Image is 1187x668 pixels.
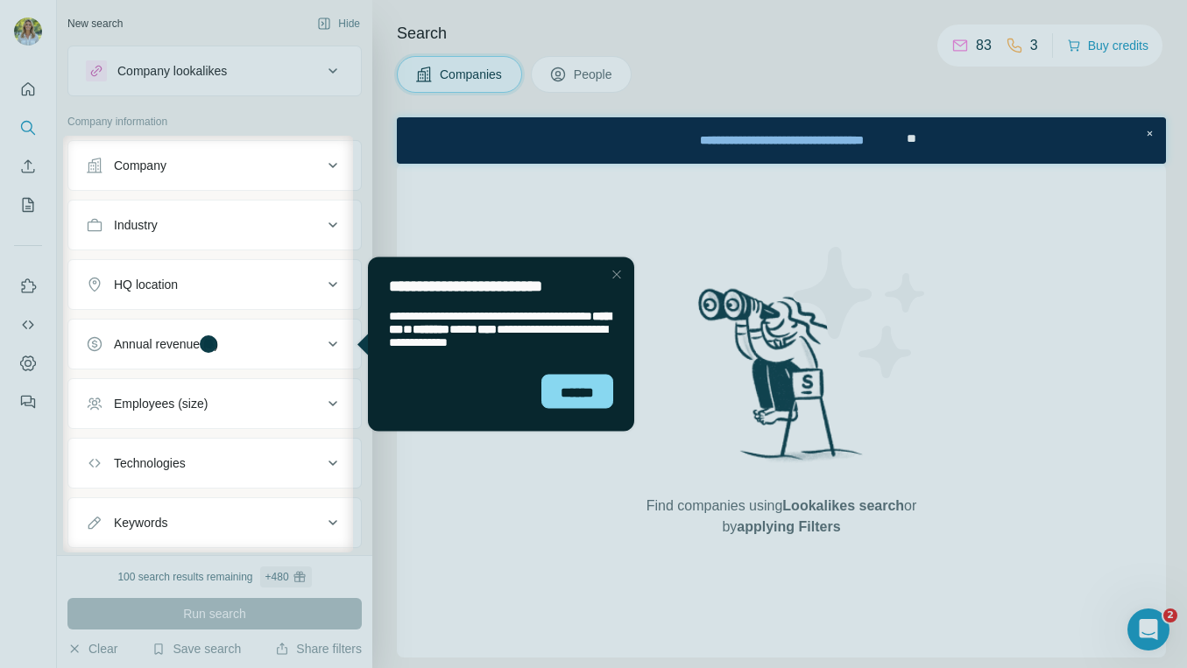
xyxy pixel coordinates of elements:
div: Close Step [744,7,761,25]
button: Employees (size) [68,383,361,425]
button: Annual revenue ($) [68,323,361,365]
button: Company [68,144,361,186]
div: Company [114,157,166,174]
div: Employees (size) [114,395,208,412]
div: Upgrade plan for full access to Surfe [261,4,508,42]
button: HQ location [68,264,361,306]
iframe: Tooltip [353,254,638,435]
div: Industry [114,216,158,234]
div: HQ location [114,276,178,293]
button: Keywords [68,502,361,544]
button: Technologies [68,442,361,484]
button: Industry [68,204,361,246]
div: Technologies [114,454,186,472]
div: Annual revenue ($) [114,335,218,353]
div: Keywords [114,514,167,531]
